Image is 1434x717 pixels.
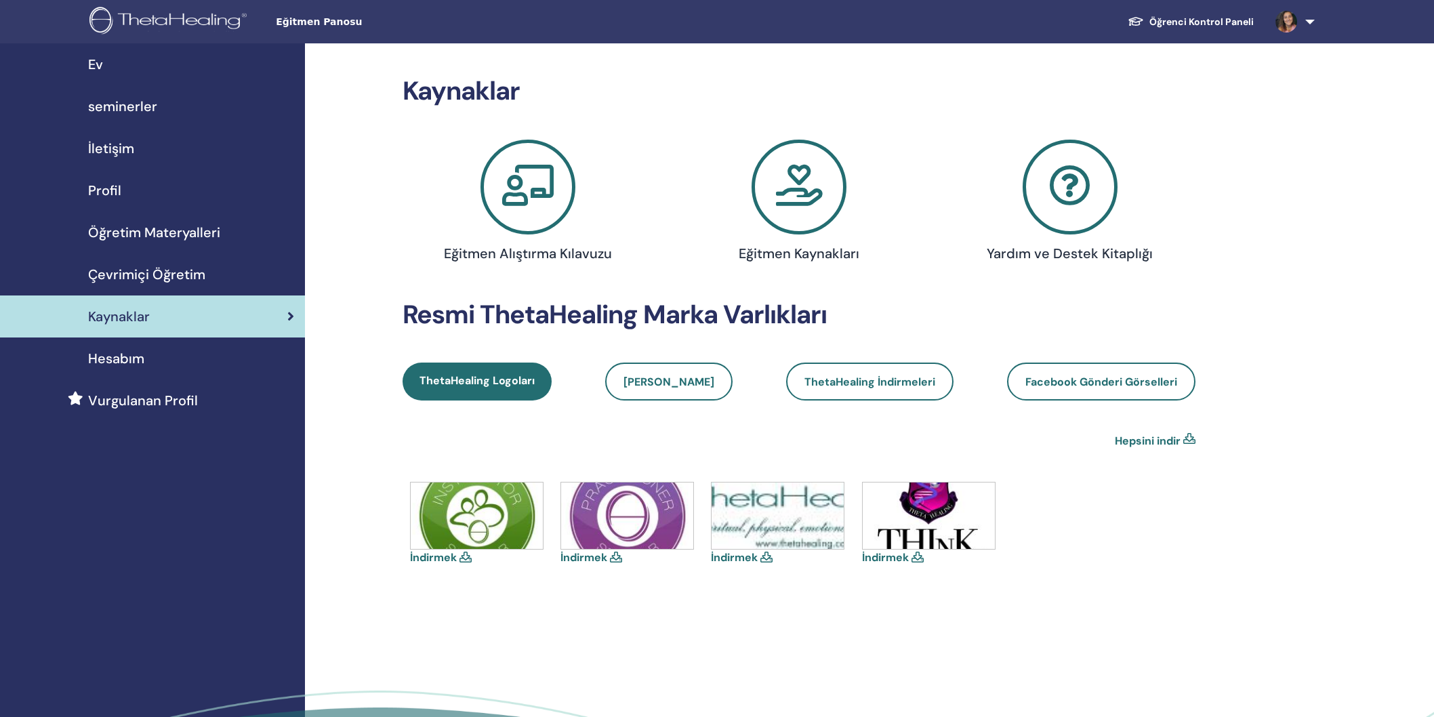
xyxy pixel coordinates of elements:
[981,245,1159,262] h4: Yardım ve Destek Kitaplığı
[401,140,655,267] a: Eğitmen Alıştırma Kılavuzu
[410,550,457,565] a: İndirmek
[1025,375,1177,389] span: Facebook Gönderi Görselleri
[88,96,157,117] span: seminerler
[88,264,205,285] span: Çevrimiçi Öğretim
[623,375,714,389] span: [PERSON_NAME]
[88,390,198,411] span: Vurgulanan Profil
[276,15,479,29] span: Eğitmen Panosu
[88,54,103,75] span: Ev
[863,483,995,549] img: think-shield.jpg
[403,300,1195,331] h2: Resmi ThetaHealing Marka Varlıkları
[438,245,617,262] h4: Eğitmen Alıştırma Kılavuzu
[1128,16,1144,27] img: graduation-cap-white.svg
[862,550,909,565] a: İndirmek
[605,363,733,401] a: [PERSON_NAME]
[411,483,543,549] img: icons-instructor.jpg
[560,550,607,565] a: İndirmek
[710,245,888,262] h4: Eğitmen Kaynakları
[1117,9,1265,35] a: Öğrenci Kontrol Paneli
[561,483,693,549] img: icons-practitioner.jpg
[89,7,251,37] img: logo.png
[88,138,134,159] span: İletişim
[712,483,844,549] img: thetahealing-logo-a-copy.jpg
[1115,433,1181,449] a: Hepsini indir
[419,373,535,388] span: ThetaHealing Logoları
[672,140,926,267] a: Eğitmen Kaynakları
[1007,363,1195,401] a: Facebook Gönderi Görselleri
[403,76,1195,107] h2: Kaynaklar
[403,363,552,401] a: ThetaHealing Logoları
[711,550,758,565] a: İndirmek
[88,222,220,243] span: Öğretim Materyalleri
[804,375,935,389] span: ThetaHealing İndirmeleri
[1275,11,1297,33] img: default.jpg
[88,180,121,201] span: Profil
[943,140,1197,267] a: Yardım ve Destek Kitaplığı
[786,363,954,401] a: ThetaHealing İndirmeleri
[88,306,150,327] span: Kaynaklar
[88,348,144,369] span: Hesabım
